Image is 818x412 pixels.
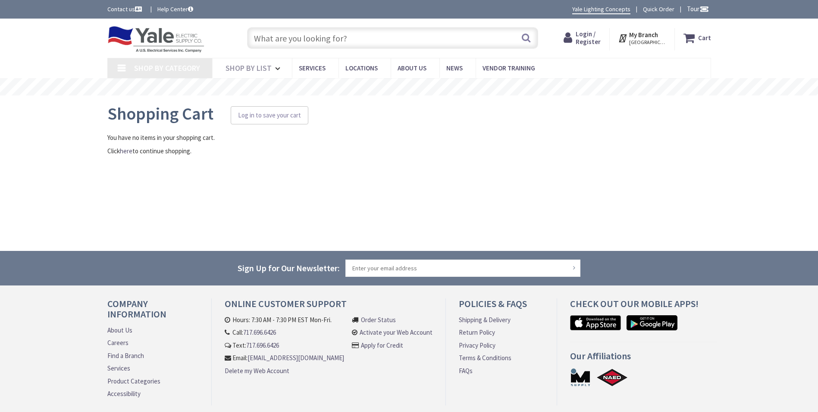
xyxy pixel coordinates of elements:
[446,64,463,72] span: News
[225,366,289,375] a: Delete my Web Account
[459,353,511,362] a: Terms & Conditions
[629,31,658,39] strong: My Branch
[570,298,718,315] h4: Check out Our Mobile Apps!
[243,328,276,337] a: 717.696.6426
[345,64,378,72] span: Locations
[157,5,193,13] a: Help Center
[107,5,144,13] a: Contact us
[643,5,674,13] a: Quick Order
[225,341,344,350] li: Text:
[459,341,495,350] a: Privacy Policy
[107,351,144,360] a: Find a Branch
[238,110,301,121] div: Log in to save your cart
[107,146,711,155] p: Click to continue shopping.
[360,328,433,337] a: Activate your Web Account
[299,64,326,72] span: Services
[225,328,344,337] li: Call:
[345,260,581,277] input: Enter your email address
[107,104,711,124] h1: Shopping Cart
[570,368,591,387] a: MSUPPLY
[238,263,340,273] span: Sign Up for Our Newsletter:
[398,64,426,72] span: About Us
[231,106,308,124] a: Log in to save your cart
[483,64,535,72] span: Vendor Training
[570,351,718,368] h4: Our Affiliations
[134,63,200,73] span: Shop By Category
[572,5,630,14] a: Yale Lighting Concepts
[107,377,160,386] a: Product Categories
[107,133,711,142] p: You have no items in your shopping cart.
[687,5,709,13] span: Tour
[226,63,272,73] span: Shop By List
[683,30,711,46] a: Cart
[459,328,495,337] a: Return Policy
[361,341,403,350] a: Apply for Credit
[107,338,128,347] a: Careers
[225,298,433,315] h4: Online Customer Support
[225,315,344,324] li: Hours: 7:30 AM - 7:30 PM EST Mon-Fri.
[107,326,132,335] a: About Us
[225,353,344,362] li: Email:
[459,315,511,324] a: Shipping & Delivery
[618,30,666,46] div: My Branch [GEOGRAPHIC_DATA], [GEOGRAPHIC_DATA]
[459,366,473,375] a: FAQs
[248,353,344,362] a: [EMAIL_ADDRESS][DOMAIN_NAME]
[698,30,711,46] strong: Cart
[247,27,538,49] input: What are you looking for?
[120,146,132,155] a: here
[459,298,543,315] h4: Policies & FAQs
[361,315,396,324] a: Order Status
[107,26,205,53] img: Yale Electric Supply Co.
[629,39,666,46] span: [GEOGRAPHIC_DATA], [GEOGRAPHIC_DATA]
[107,298,198,326] h4: Company Information
[564,30,601,46] a: Login / Register
[246,341,279,350] a: 717.696.6426
[596,368,628,387] a: NAED
[576,30,601,46] span: Login / Register
[107,364,130,373] a: Services
[107,389,141,398] a: Accessibility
